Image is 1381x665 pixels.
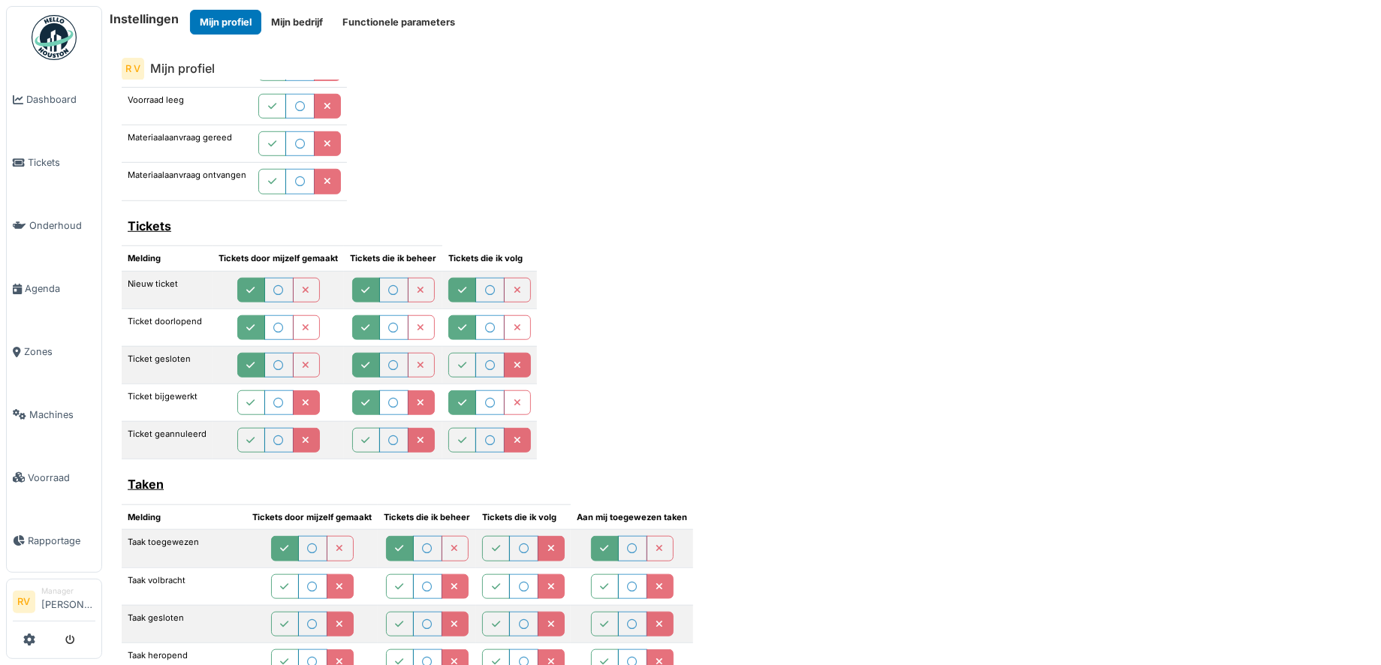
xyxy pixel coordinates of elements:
th: Tickets die ik beheer [378,504,476,530]
li: [PERSON_NAME] [41,585,95,618]
h6: Tickets [128,219,436,233]
td: Ticket gesloten [122,346,213,384]
td: Taak volbracht [122,567,246,605]
span: Rapportage [28,534,95,548]
h6: Instellingen [110,12,179,26]
a: Zones [7,320,101,384]
td: Nieuw ticket [122,271,213,308]
th: Melding [122,504,246,530]
label: Materiaalaanvraag gereed [128,131,232,144]
div: R V [122,58,144,80]
label: Voorraad leeg [128,94,184,107]
th: Melding [122,245,213,271]
a: Machines [7,384,101,447]
span: Agenda [25,281,95,296]
th: Tickets die ik volg [476,504,571,530]
button: Mijn profiel [190,10,261,35]
th: Tickets die ik beheer [344,245,442,271]
button: Functionele parameters [333,10,465,35]
div: Manager [41,585,95,597]
h6: Mijn profiel [150,62,215,76]
a: Onderhoud [7,194,101,257]
button: Mijn bedrijf [261,10,333,35]
th: Tickets die ik volg [442,245,537,271]
td: Ticket doorlopend [122,308,213,346]
td: Ticket geannuleerd [122,422,213,459]
td: Taak toegewezen [122,530,246,567]
span: Tickets [28,155,95,170]
span: Onderhoud [29,218,95,233]
li: RV [13,591,35,613]
label: Materiaalaanvraag ontvangen [128,169,246,182]
span: Zones [24,345,95,359]
h6: Taken [128,477,565,492]
th: Tickets door mijzelf gemaakt [246,504,378,530]
td: Ticket bijgewerkt [122,384,213,422]
th: Tickets door mijzelf gemaakt [213,245,344,271]
a: Tickets [7,131,101,194]
img: Badge_color-CXgf-gQk.svg [32,15,77,60]
a: Voorraad [7,446,101,509]
span: Voorraad [28,471,95,485]
span: Dashboard [26,92,95,107]
th: Aan mij toegewezen taken [571,504,693,530]
td: Taak gesloten [122,605,246,642]
span: Machines [29,408,95,422]
a: Rapportage [7,509,101,572]
a: Agenda [7,257,101,320]
a: Dashboard [7,68,101,131]
a: RV Manager[PERSON_NAME] [13,585,95,621]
